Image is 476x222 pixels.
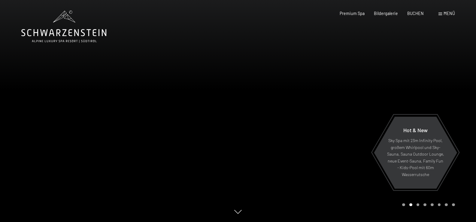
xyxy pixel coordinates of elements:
[444,11,455,16] span: Menü
[431,203,434,206] div: Carousel Page 5
[407,11,424,16] a: BUCHEN
[374,116,457,189] a: Hot & New Sky Spa mit 23m Infinity Pool, großem Whirlpool und Sky-Sauna, Sauna Outdoor Lounge, ne...
[374,11,398,16] a: Bildergalerie
[400,203,455,206] div: Carousel Pagination
[340,11,365,16] a: Premium Spa
[445,203,448,206] div: Carousel Page 7
[402,203,405,206] div: Carousel Page 1
[452,203,455,206] div: Carousel Page 8
[417,203,420,206] div: Carousel Page 3
[438,203,441,206] div: Carousel Page 6
[403,127,428,133] span: Hot & New
[409,203,412,206] div: Carousel Page 2 (Current Slide)
[387,138,444,178] p: Sky Spa mit 23m Infinity Pool, großem Whirlpool und Sky-Sauna, Sauna Outdoor Lounge, neue Event-S...
[423,203,426,206] div: Carousel Page 4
